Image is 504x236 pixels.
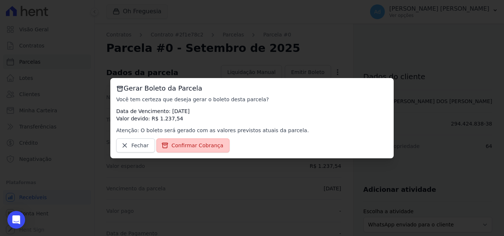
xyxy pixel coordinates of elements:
[7,211,25,229] div: Open Intercom Messenger
[116,96,388,103] p: Você tem certeza que deseja gerar o boleto desta parcela?
[131,142,149,149] span: Fechar
[116,127,388,134] p: Atenção: O boleto será gerado com as valores previstos atuais da parcela.
[116,138,155,152] a: Fechar
[172,142,224,149] span: Confirmar Cobrança
[156,138,230,152] a: Confirmar Cobrança
[116,108,388,122] p: Data de Vencimento: [DATE] Valor devido: R$ 1.237,54
[116,84,388,93] h3: Gerar Boleto da Parcela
